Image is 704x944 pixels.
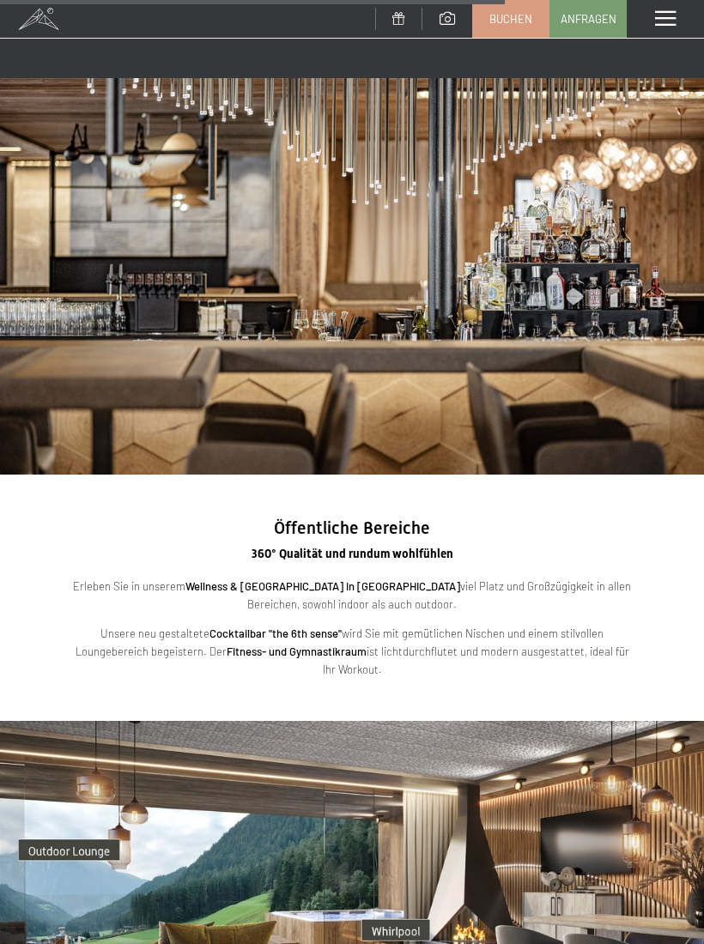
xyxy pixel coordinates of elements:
[69,625,635,678] p: Unsere neu gestaltete wird Sie mit gemütlichen Nischen und einem stilvollen Loungebereich begeist...
[550,1,626,37] a: Anfragen
[561,11,616,27] span: Anfragen
[185,579,460,593] strong: Wellness & [GEOGRAPHIC_DATA] in [GEOGRAPHIC_DATA]
[489,11,532,27] span: Buchen
[473,1,549,37] a: Buchen
[209,626,342,640] strong: Cocktailbar "the 6th sense"
[227,644,367,658] strong: Fitness- und Gymnastikraum
[274,517,430,538] span: Öffentliche Bereiche
[69,578,635,614] p: Erleben Sie in unserem viel Platz und Großzügigkeit in allen Bereichen, sowohl indoor als auch ou...
[252,547,453,560] span: 360° Qualität und rundum wohlfühlen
